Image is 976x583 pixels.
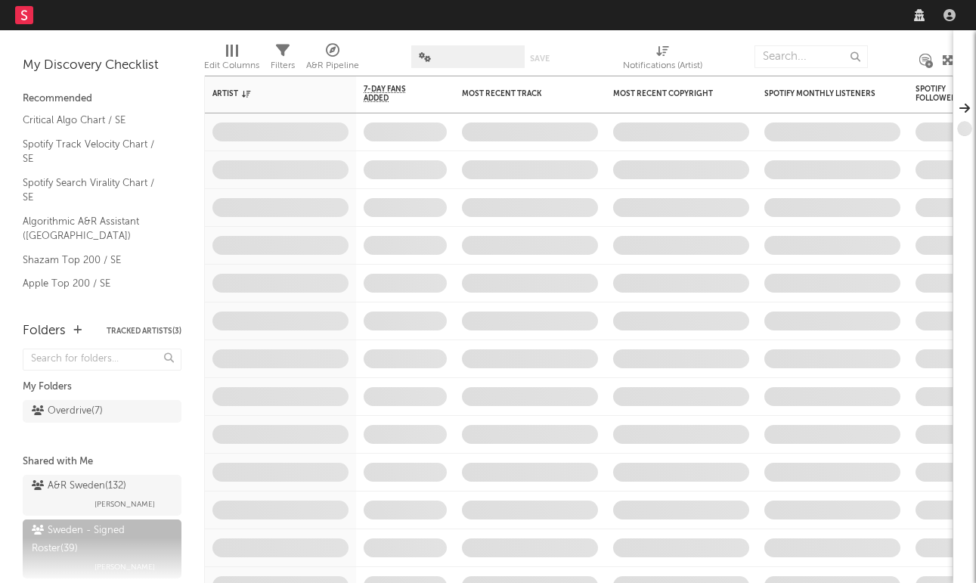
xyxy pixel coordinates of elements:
[23,453,181,471] div: Shared with Me
[212,89,326,98] div: Artist
[364,85,424,103] span: 7-Day Fans Added
[23,90,181,108] div: Recommended
[23,136,166,167] a: Spotify Track Velocity Chart / SE
[271,57,295,75] div: Filters
[754,45,868,68] input: Search...
[32,477,126,495] div: A&R Sweden ( 132 )
[306,57,359,75] div: A&R Pipeline
[623,38,702,82] div: Notifications (Artist)
[916,85,968,103] div: Spotify Followers
[23,275,166,292] a: Apple Top 200 / SE
[23,252,166,268] a: Shazam Top 200 / SE
[95,495,155,513] span: [PERSON_NAME]
[95,558,155,576] span: [PERSON_NAME]
[23,322,66,340] div: Folders
[623,57,702,75] div: Notifications (Artist)
[23,213,166,244] a: Algorithmic A&R Assistant ([GEOGRAPHIC_DATA])
[23,519,181,578] a: Sweden - Signed Roster(39)[PERSON_NAME]
[23,175,166,206] a: Spotify Search Virality Chart / SE
[613,89,727,98] div: Most Recent Copyright
[306,38,359,82] div: A&R Pipeline
[23,112,166,129] a: Critical Algo Chart / SE
[23,378,181,396] div: My Folders
[23,349,181,371] input: Search for folders...
[204,57,259,75] div: Edit Columns
[764,89,878,98] div: Spotify Monthly Listeners
[32,522,169,558] div: Sweden - Signed Roster ( 39 )
[23,57,181,75] div: My Discovery Checklist
[23,475,181,516] a: A&R Sweden(132)[PERSON_NAME]
[107,327,181,335] button: Tracked Artists(3)
[271,38,295,82] div: Filters
[462,89,575,98] div: Most Recent Track
[23,400,181,423] a: Overdrive(7)
[530,54,550,63] button: Save
[32,402,103,420] div: Overdrive ( 7 )
[204,38,259,82] div: Edit Columns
